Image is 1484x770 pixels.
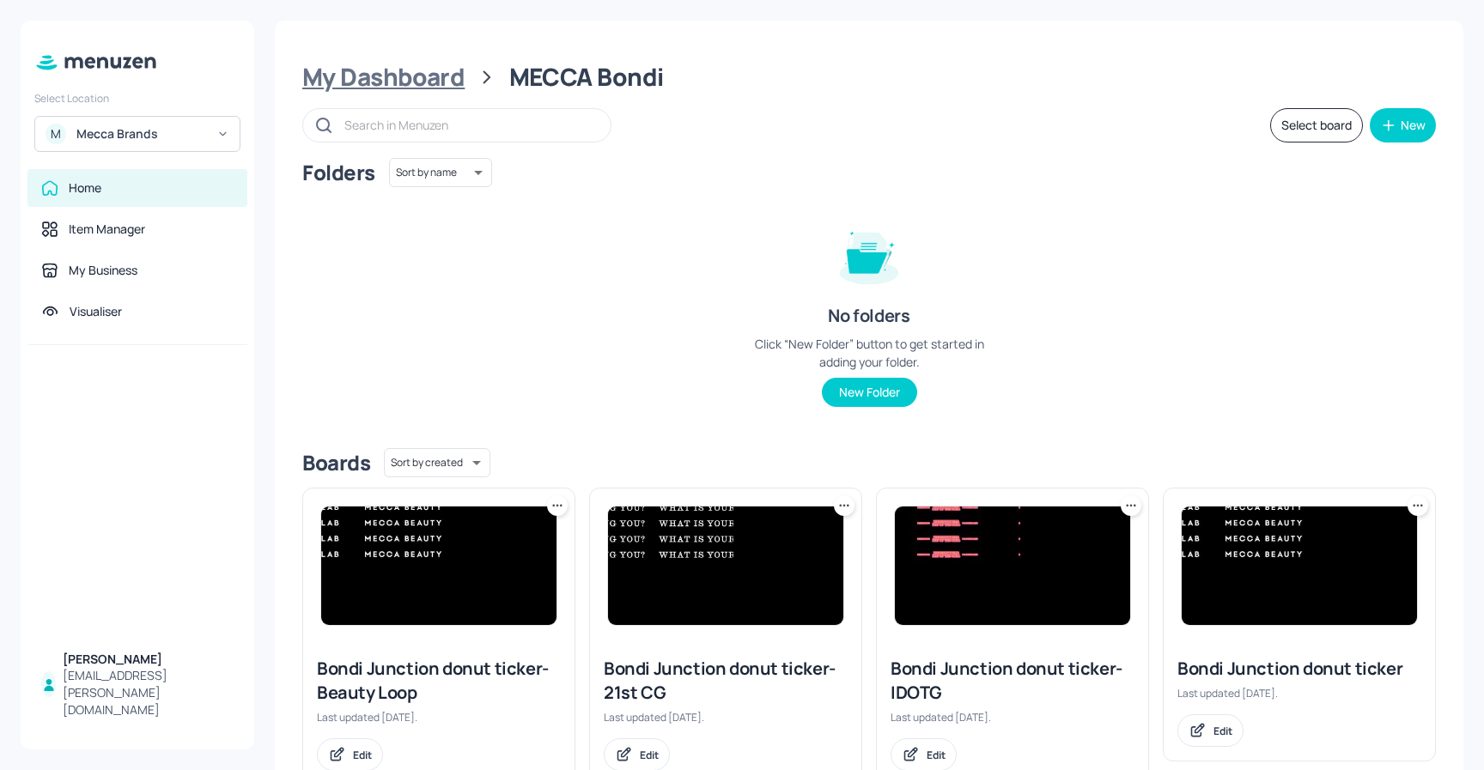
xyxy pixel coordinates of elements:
div: No folders [828,304,909,328]
img: 2025-09-21-1758495251362zw36p39oyir.jpeg [895,506,1130,625]
div: Select Location [34,91,240,106]
div: Last updated [DATE]. [317,710,561,725]
div: MECCA Bondi [509,62,664,93]
div: Visualiser [70,303,122,320]
div: Last updated [DATE]. [1177,686,1421,700]
div: [EMAIL_ADDRESS][PERSON_NAME][DOMAIN_NAME] [63,667,234,718]
div: Folders [302,159,375,186]
img: folder-empty [826,211,912,297]
div: My Dashboard [302,62,465,93]
div: M [46,124,66,144]
div: Last updated [DATE]. [604,710,848,725]
div: [PERSON_NAME] [63,651,234,668]
div: Edit [1213,724,1232,738]
div: Edit [640,748,659,762]
img: 2025-03-25-1742875965145yme48ebuq7h.jpeg [321,506,556,625]
div: Bondi Junction donut ticker [1177,657,1421,681]
div: Edit [353,748,372,762]
div: Last updated [DATE]. [891,710,1134,725]
div: Home [69,179,101,197]
div: Sort by created [384,446,490,480]
div: New [1401,119,1426,131]
div: Bondi Junction donut ticker- 21st CG [604,657,848,705]
div: Click “New Folder” button to get started in adding your folder. [740,335,998,371]
input: Search in Menuzen [344,112,593,137]
div: Boards [302,449,370,476]
button: New [1370,108,1436,142]
div: Mecca Brands [76,125,206,142]
div: Bondi Junction donut ticker- IDOTG [891,657,1134,705]
div: Sort by name [389,155,492,190]
button: Select board [1270,108,1363,142]
img: 2025-08-04-1754288495610kf0mq5zij1o.jpeg [608,506,843,625]
div: Item Manager [69,221,145,238]
img: 2025-03-25-1742875965145yme48ebuq7h.jpeg [1182,506,1417,625]
div: My Business [69,262,137,279]
div: Edit [927,748,946,762]
div: Bondi Junction donut ticker- Beauty Loop [317,657,561,705]
button: New Folder [822,378,917,407]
